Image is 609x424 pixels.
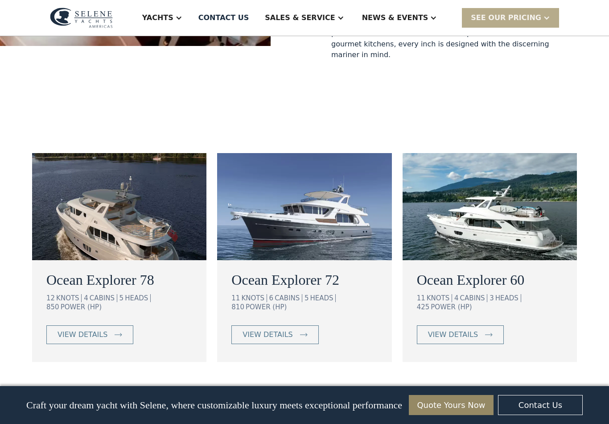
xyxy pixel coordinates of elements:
[32,153,206,260] img: ocean going trawler
[409,395,494,415] a: Quote Yours Now
[417,325,504,344] a: view details
[50,8,113,28] img: logo
[498,395,583,415] a: Contact Us
[362,12,428,23] div: News & EVENTS
[485,333,493,337] img: icon
[417,269,563,291] a: Ocean Explorer 60
[46,294,55,302] div: 12
[119,294,124,302] div: 5
[231,269,377,291] a: Ocean Explorer 72
[115,333,122,337] img: icon
[495,294,521,302] div: HEADS
[46,325,133,344] a: view details
[231,303,244,311] div: 810
[56,294,82,302] div: KNOTS
[427,294,452,302] div: KNOTS
[142,12,173,23] div: Yachts
[243,329,292,340] div: view details
[61,303,102,311] div: POWER (HP)
[428,329,478,340] div: view details
[403,153,577,260] img: ocean going trawler
[300,333,308,337] img: icon
[417,303,430,311] div: 425
[471,12,541,23] div: SEE Our Pricing
[241,294,267,302] div: KNOTS
[231,325,318,344] a: view details
[217,153,391,260] img: ocean going trawler
[275,294,302,302] div: CABINS
[125,294,151,302] div: HEADS
[46,269,192,291] a: Ocean Explorer 78
[462,8,559,27] div: SEE Our Pricing
[269,294,274,302] div: 6
[26,399,402,411] p: Craft your dream yacht with Selene, where customizable luxury meets exceptional performance
[58,329,107,340] div: view details
[90,294,117,302] div: CABINS
[246,303,287,311] div: POWER (HP)
[310,294,336,302] div: HEADS
[231,294,240,302] div: 11
[490,294,494,302] div: 3
[84,294,88,302] div: 4
[417,294,425,302] div: 11
[265,12,335,23] div: Sales & Service
[454,294,459,302] div: 4
[46,303,59,311] div: 850
[198,12,249,23] div: Contact US
[304,294,309,302] div: 5
[431,303,472,311] div: POWER (HP)
[460,294,487,302] div: CABINS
